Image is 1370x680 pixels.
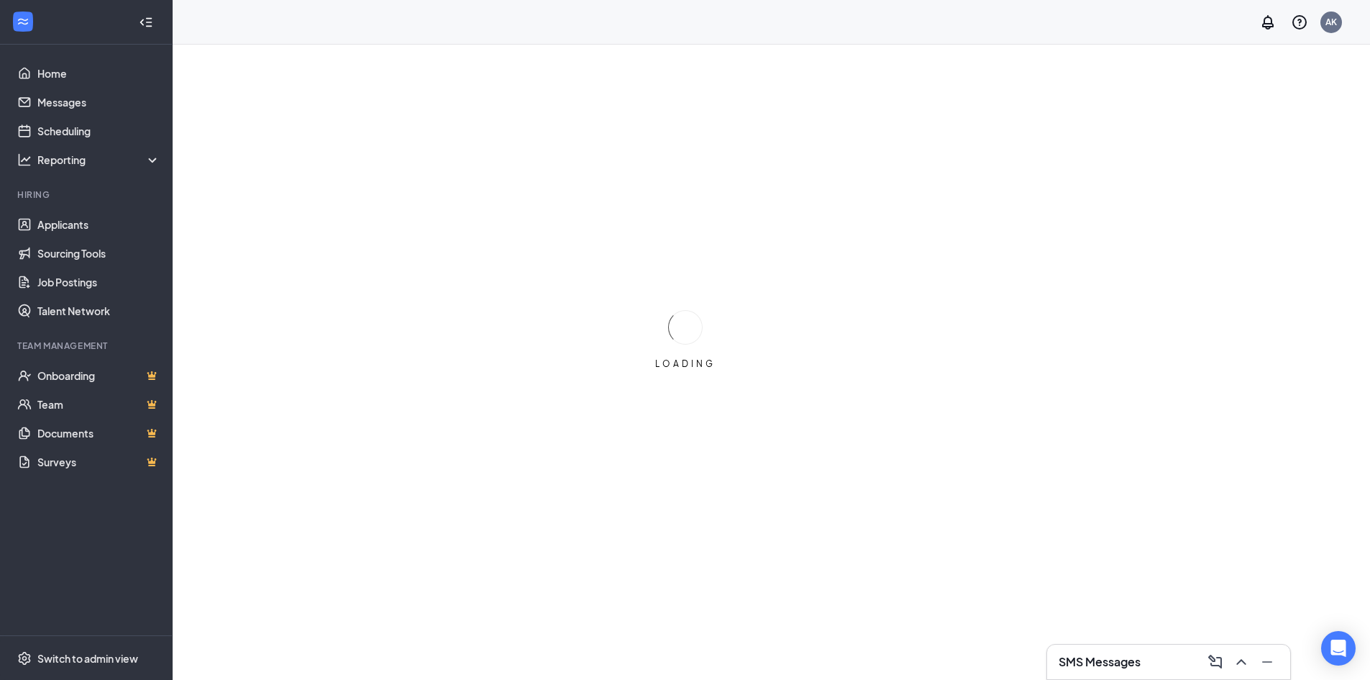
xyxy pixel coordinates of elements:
a: Talent Network [37,296,160,325]
div: Team Management [17,340,157,352]
button: Minimize [1256,650,1279,674]
a: SurveysCrown [37,448,160,476]
svg: Analysis [17,153,32,167]
a: DocumentsCrown [37,419,160,448]
div: AK [1325,16,1337,28]
a: TeamCrown [37,390,160,419]
div: Hiring [17,189,157,201]
div: Switch to admin view [37,651,138,666]
div: LOADING [649,358,721,370]
button: ComposeMessage [1204,650,1227,674]
a: Home [37,59,160,88]
a: Job Postings [37,268,160,296]
svg: Collapse [139,15,153,30]
svg: Settings [17,651,32,666]
h3: SMS Messages [1059,654,1141,670]
svg: ComposeMessage [1207,653,1224,671]
svg: ChevronUp [1233,653,1250,671]
button: ChevronUp [1230,650,1253,674]
svg: Minimize [1259,653,1276,671]
a: Sourcing Tools [37,239,160,268]
div: Open Intercom Messenger [1321,631,1356,666]
svg: QuestionInfo [1291,14,1308,31]
a: Applicants [37,210,160,239]
a: Scheduling [37,117,160,145]
svg: Notifications [1259,14,1277,31]
div: Reporting [37,153,161,167]
a: OnboardingCrown [37,361,160,390]
svg: WorkstreamLogo [16,14,30,29]
a: Messages [37,88,160,117]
